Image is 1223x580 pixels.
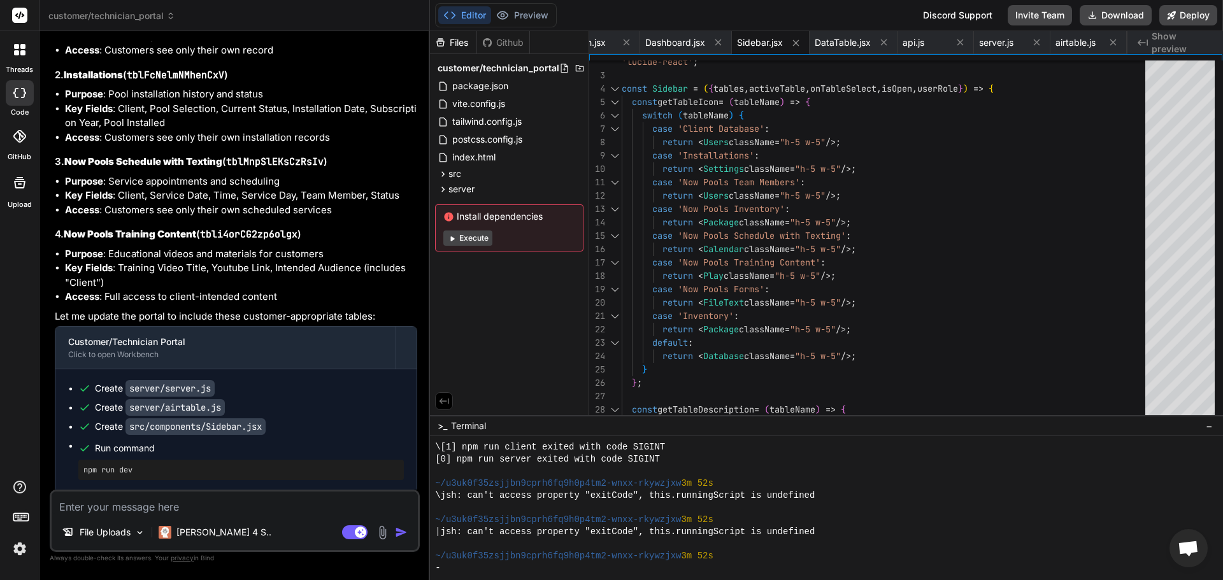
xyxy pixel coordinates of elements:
[662,297,693,308] span: return
[678,310,734,322] span: 'Inventory'
[698,243,703,255] span: <
[65,87,417,102] li: : Pool installation history and status
[744,163,790,174] span: className
[65,103,113,115] strong: Key Fields
[841,350,851,362] span: />
[606,229,623,243] div: Click to collapse the range.
[64,155,222,167] strong: Now Pools Schedule with Texting
[662,243,693,255] span: return
[841,163,851,174] span: />
[795,297,841,308] span: "h-5 w-5"
[652,257,673,268] span: case
[851,243,856,255] span: ;
[729,96,734,108] span: (
[443,230,492,246] button: Execute
[769,270,775,281] span: =
[785,323,790,335] span: =
[836,323,846,335] span: />
[435,453,660,465] span: [0] npm run server exited with code SIGINT
[662,270,693,281] span: return
[739,323,785,335] span: className
[662,136,693,148] span: return
[1080,5,1152,25] button: Download
[589,376,605,390] div: 26
[1055,36,1096,49] span: airtable.js
[589,296,605,309] div: 20
[11,107,29,118] label: code
[739,216,785,228] span: className
[698,190,703,201] span: <
[719,96,724,108] span: =
[9,538,31,560] img: settings
[841,243,851,255] span: />
[589,309,605,323] div: 21
[637,377,642,388] span: ;
[703,323,739,335] span: Package
[662,350,693,362] span: return
[724,270,769,281] span: className
[703,350,744,362] span: Database
[780,190,826,201] span: "h-5 w-5"
[65,247,417,262] li: : Educational videos and materials for customers
[589,202,605,216] div: 13
[55,309,417,324] p: Let me update the portal to include these customer-appropriate tables:
[645,36,705,49] span: Dashboard.jsx
[589,149,605,162] div: 9
[775,190,780,201] span: =
[657,404,754,415] span: getTableDescription
[820,270,831,281] span: />
[65,261,417,290] li: : Training Video Title, Youtube Link, Intended Audience (includes "Client")
[652,283,673,295] span: case
[764,283,769,295] span: :
[754,404,759,415] span: =
[451,114,523,129] span: tailwind.config.js
[55,155,417,169] h3: 3. ( )
[448,167,461,180] span: src
[435,526,815,538] span: |jsh: can't access property "exitCode", this.runningScript is undefined
[903,36,924,49] span: api.js
[785,216,790,228] span: =
[713,83,744,94] span: tables
[125,418,266,435] code: src/components/Sidebar.jsx
[65,189,113,201] strong: Key Fields
[65,102,417,131] li: : Client, Pool Selection, Current Status, Installation Date, Subscription Year, Pool Installed
[589,350,605,363] div: 24
[606,336,623,350] div: Click to collapse the range.
[826,136,836,148] span: />
[826,190,836,201] span: />
[703,270,724,281] span: Play
[65,290,417,304] li: : Full access to client-intended content
[744,243,790,255] span: className
[477,36,529,49] div: Github
[652,203,673,215] span: case
[703,297,744,308] span: FileText
[790,96,800,108] span: =>
[443,210,575,223] span: Install dependencies
[451,96,506,111] span: vite.config.js
[780,136,826,148] span: "h-5 w-5"
[734,310,739,322] span: :
[226,155,324,168] code: tblMnpSlEKsCzRsIv
[48,10,175,22] span: customer/technician_portal
[805,83,810,94] span: ,
[963,83,968,94] span: )
[915,5,1000,25] div: Discord Support
[606,95,623,109] div: Click to collapse the range.
[64,228,196,240] strong: Now Pools Training Content
[65,203,417,218] li: : Customers see only their own scheduled services
[80,526,131,539] p: File Uploads
[438,6,491,24] button: Editor
[764,404,769,415] span: (
[451,78,510,94] span: package.json
[65,204,99,216] strong: Access
[127,69,224,81] code: tblFcNelmNMhenCxV
[912,83,917,94] span: ,
[678,230,846,241] span: 'Now Pools Schedule with Texting'
[678,150,754,161] span: 'Installations'
[754,150,759,161] span: :
[688,337,693,348] span: :
[55,227,417,242] h3: 4. ( )
[438,420,447,432] span: >_
[606,256,623,269] div: Click to collapse the range.
[491,6,554,24] button: Preview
